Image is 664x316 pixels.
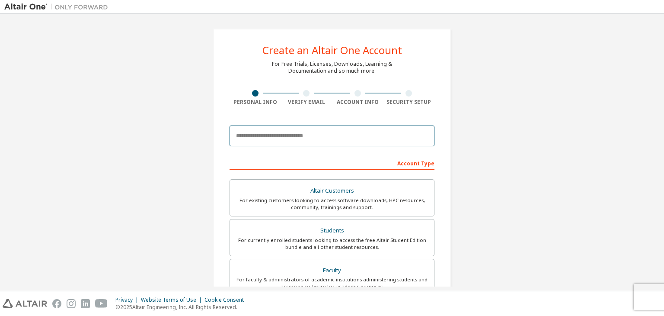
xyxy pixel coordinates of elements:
[262,45,402,55] div: Create an Altair One Account
[230,156,434,170] div: Account Type
[81,299,90,308] img: linkedin.svg
[67,299,76,308] img: instagram.svg
[115,297,141,303] div: Privacy
[235,276,429,290] div: For faculty & administrators of academic institutions administering students and accessing softwa...
[235,225,429,237] div: Students
[141,297,204,303] div: Website Terms of Use
[383,99,435,106] div: Security Setup
[52,299,61,308] img: facebook.svg
[235,264,429,277] div: Faculty
[281,99,332,106] div: Verify Email
[204,297,249,303] div: Cookie Consent
[115,303,249,311] p: © 2025 Altair Engineering, Inc. All Rights Reserved.
[235,185,429,197] div: Altair Customers
[230,99,281,106] div: Personal Info
[3,299,47,308] img: altair_logo.svg
[235,237,429,251] div: For currently enrolled students looking to access the free Altair Student Edition bundle and all ...
[272,61,392,74] div: For Free Trials, Licenses, Downloads, Learning & Documentation and so much more.
[4,3,112,11] img: Altair One
[95,299,108,308] img: youtube.svg
[332,99,383,106] div: Account Info
[235,197,429,211] div: For existing customers looking to access software downloads, HPC resources, community, trainings ...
